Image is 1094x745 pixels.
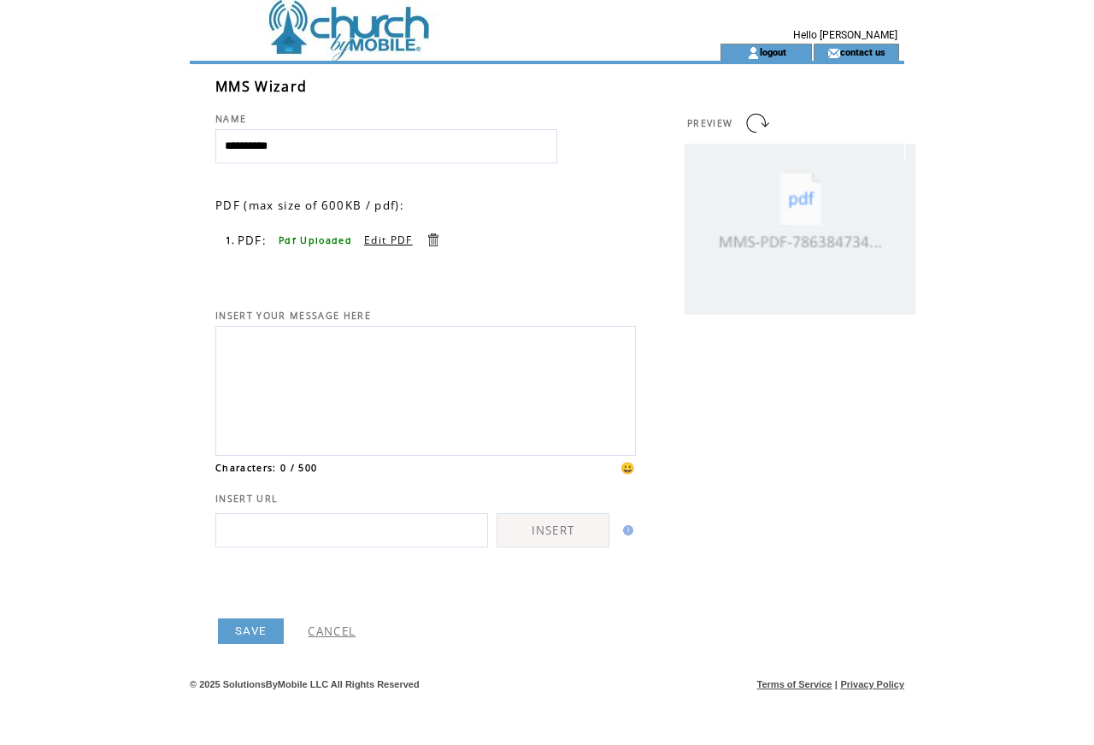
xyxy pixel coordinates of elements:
span: Characters: 0 / 500 [215,462,317,474]
img: help.gif [618,525,633,535]
span: | [835,679,838,689]
a: Privacy Policy [840,679,904,689]
span: INSERT YOUR MESSAGE HERE [215,310,371,322]
span: © 2025 SolutionsByMobile LLC All Rights Reserved [190,679,420,689]
span: PDF (max size of 600KB / pdf): [215,198,404,213]
a: Edit PDF [364,233,413,247]
a: Terms of Service [757,679,832,689]
span: Hello [PERSON_NAME] [793,29,897,41]
img: account_icon.gif [747,46,760,60]
img: contact_us_icon.gif [827,46,840,60]
a: Delete this item [425,232,441,248]
span: NAME [215,113,246,125]
span: 1. [226,234,236,246]
span: PDF: [238,233,267,248]
a: INSERT [497,513,609,547]
span: PREVIEW [687,117,732,129]
span: MMS Wizard [215,77,307,96]
span: 😀 [621,460,636,476]
span: INSERT URL [215,493,278,505]
a: contact us [840,46,885,57]
a: logout [760,46,786,57]
a: CANCEL [308,624,356,639]
a: SAVE [218,618,284,644]
span: Pdf Uploaded [279,234,352,246]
